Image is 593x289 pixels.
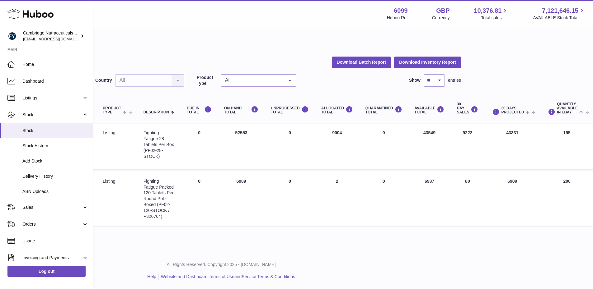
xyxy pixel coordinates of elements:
[533,15,586,21] span: AVAILABLE Stock Total
[218,172,265,226] td: 6989
[484,124,540,169] td: 43331
[22,143,88,149] span: Stock History
[161,274,234,279] a: Website and Dashboard Terms of Use
[224,106,258,114] div: ON HAND Total
[103,130,115,135] span: listing
[432,15,450,21] div: Currency
[144,130,174,159] div: Fighting Fatigue 28 Tablets Per Box (PF02-28-STOCK)
[22,221,82,227] span: Orders
[365,106,402,114] div: QUARANTINED Total
[22,158,88,164] span: Add Stock
[383,130,385,135] span: 0
[187,106,212,114] div: DUE IN TOTAL
[484,172,540,226] td: 6909
[22,62,88,67] span: Home
[557,102,578,115] span: Quantity Available in eBay
[408,124,451,169] td: 43549
[450,124,484,169] td: 9222
[383,179,385,184] span: 0
[265,172,315,226] td: 0
[22,189,88,195] span: ASN Uploads
[22,173,88,179] span: Delivery History
[224,77,284,83] span: All
[542,7,578,15] span: 7,121,646.15
[448,77,461,83] span: entries
[265,124,315,169] td: 0
[387,15,408,21] div: Huboo Ref
[394,7,408,15] strong: 6099
[144,110,169,114] span: Description
[218,124,265,169] td: 52553
[457,102,478,115] div: 30 DAY SALES
[181,172,218,226] td: 0
[408,172,451,226] td: 6987
[7,31,17,41] img: huboo@camnutra.com
[22,112,82,118] span: Stock
[159,274,295,280] li: and
[7,266,86,277] a: Log out
[450,172,484,226] td: 80
[332,57,391,68] button: Download Batch Report
[394,57,461,68] button: Download Inventory Report
[23,30,79,42] div: Cambridge Nutraceuticals Ltd
[147,274,156,279] a: Help
[181,124,218,169] td: 0
[22,95,82,101] span: Listings
[533,7,586,21] a: 7,121,646.15 AVAILABLE Stock Total
[95,77,112,83] label: Country
[501,106,524,114] span: 30 DAYS PROJECTED
[22,128,88,134] span: Stock
[242,274,295,279] a: Service Terms & Conditions
[415,106,445,114] div: AVAILABLE Total
[474,7,509,21] a: 10,376.81 Total sales
[197,75,218,86] label: Product Type
[22,78,88,84] span: Dashboard
[474,7,501,15] span: 10,376.81
[23,36,92,41] span: [EMAIL_ADDRESS][DOMAIN_NAME]
[22,238,88,244] span: Usage
[481,15,509,21] span: Total sales
[144,178,174,219] div: Fighting Fatigue Packed 120 Tablets Per Round Pot - Boxed (PF02-120-STOCK / P326764)
[315,124,359,169] td: 9004
[22,255,82,261] span: Invoicing and Payments
[321,106,353,114] div: ALLOCATED Total
[103,179,115,184] span: listing
[315,172,359,226] td: 2
[22,204,82,210] span: Sales
[271,106,309,114] div: UNPROCESSED Total
[103,106,121,114] span: Product Type
[436,7,449,15] strong: GBP
[409,77,421,83] label: Show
